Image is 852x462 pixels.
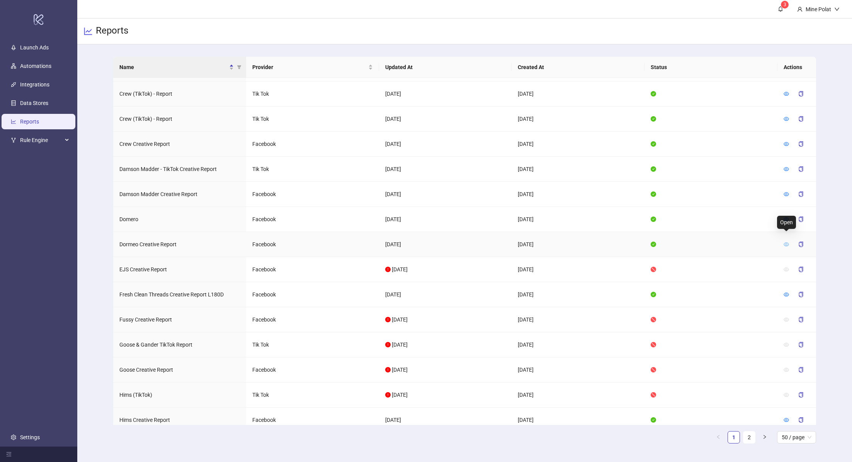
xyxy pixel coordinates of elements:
[113,182,246,207] td: Damson Madder Creative Report
[113,107,246,132] td: Crew (TikTok) - Report
[651,242,656,247] span: check-circle
[798,191,804,197] span: copy
[651,417,656,423] span: check-circle
[246,332,379,357] td: Tik Tok
[512,81,645,107] td: [DATE]
[762,435,767,439] span: right
[237,65,241,69] span: filter
[246,307,379,332] td: Facebook
[784,191,789,197] a: eye
[651,116,656,122] span: check-circle
[651,342,656,347] span: stop
[11,137,16,143] span: fork
[20,118,39,125] a: Reports
[728,431,740,443] li: 1
[246,232,379,257] td: Facebook
[392,342,408,348] span: [DATE]
[784,166,789,172] span: eye
[798,317,804,322] span: copy
[379,232,512,257] td: [DATE]
[113,382,246,408] td: Hims (TikTok)
[113,332,246,357] td: Goose & Gander TikTok Report
[385,317,391,322] span: exclamation-circle
[651,91,656,96] span: check-circle
[784,367,789,372] span: eye
[777,216,796,229] div: Open
[651,141,656,147] span: check-circle
[512,307,645,332] td: [DATE]
[798,242,804,247] span: copy
[235,61,243,73] span: filter
[379,408,512,433] td: [DATE]
[113,408,246,433] td: Hims Creative Report
[246,81,379,107] td: Tik Tok
[778,6,783,12] span: bell
[246,357,379,382] td: Facebook
[792,238,810,250] button: copy
[379,57,512,78] th: Updated At
[246,157,379,182] td: Tik Tok
[20,434,40,440] a: Settings
[512,232,645,257] td: [DATE]
[512,107,645,132] td: [DATE]
[784,242,789,247] span: eye
[246,57,379,78] th: Provider
[784,141,789,147] a: eye
[20,132,63,148] span: Rule Engine
[512,282,645,307] td: [DATE]
[651,392,656,398] span: stop
[246,282,379,307] td: Facebook
[379,81,512,107] td: [DATE]
[784,241,789,247] a: eye
[113,232,246,257] td: Dormeo Creative Report
[113,132,246,157] td: Crew Creative Report
[777,57,816,78] th: Actions
[777,431,816,443] div: Page Size
[512,257,645,282] td: [DATE]
[792,88,810,100] button: copy
[798,367,804,372] span: copy
[113,357,246,382] td: Goose Creative Report
[798,91,804,96] span: copy
[6,452,12,457] span: menu-fold
[246,107,379,132] td: Tik Tok
[392,316,408,323] span: [DATE]
[784,417,789,423] span: eye
[252,63,367,71] span: Provider
[96,25,128,38] h3: Reports
[512,332,645,357] td: [DATE]
[743,432,755,443] a: 2
[651,217,656,222] span: check-circle
[798,166,804,172] span: copy
[512,157,645,182] td: [DATE]
[113,157,246,182] td: Damson Madder - TikTok Creative Report
[20,81,49,88] a: Integrations
[379,157,512,182] td: [DATE]
[379,182,512,207] td: [DATE]
[385,267,391,272] span: exclamation-circle
[20,63,51,69] a: Automations
[784,267,789,272] span: eye
[645,57,777,78] th: Status
[792,288,810,301] button: copy
[385,392,391,398] span: exclamation-circle
[792,113,810,125] button: copy
[784,292,789,297] span: eye
[758,431,771,443] button: right
[743,431,755,443] li: 2
[784,417,789,423] a: eye
[20,100,48,106] a: Data Stores
[798,342,804,347] span: copy
[792,138,810,150] button: copy
[797,7,803,12] span: user
[784,116,789,122] a: eye
[512,57,645,78] th: Created At
[113,207,246,232] td: Domero
[803,5,834,14] div: Mine Polat
[651,317,656,322] span: stop
[379,282,512,307] td: [DATE]
[392,266,408,272] span: [DATE]
[792,163,810,175] button: copy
